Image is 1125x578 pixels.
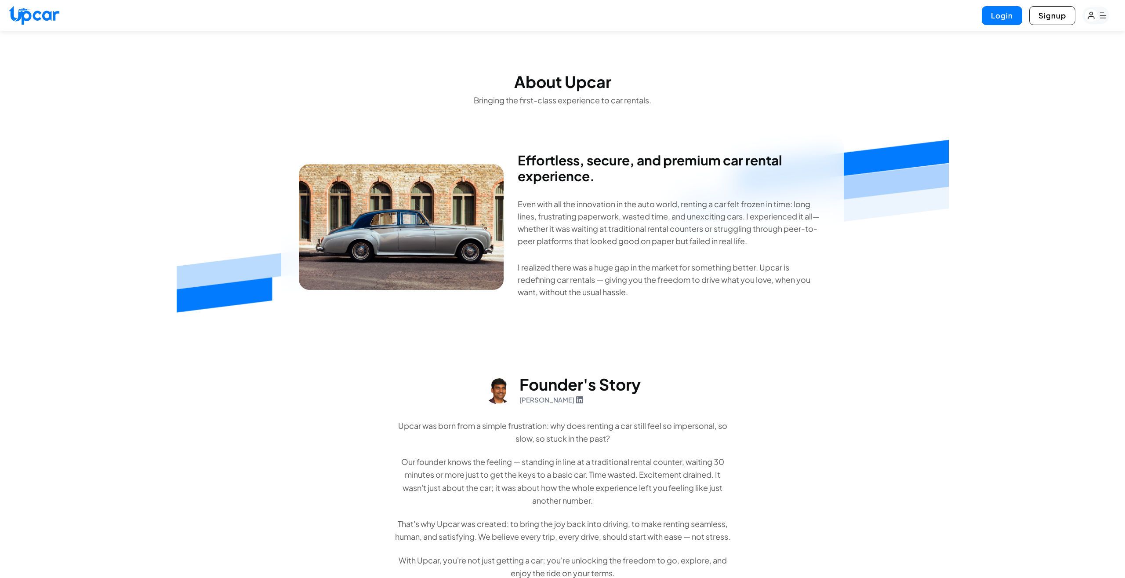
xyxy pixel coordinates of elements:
[518,198,826,247] p: Even with all the innovation in the auto world, renting a car felt frozen in time: long lines, fr...
[415,94,710,106] p: Bringing the first-class experience to car rentals.
[519,395,583,405] a: [PERSON_NAME]
[394,419,731,445] p: Upcar was born from a simple frustration: why does renting a car still feel so impersonal, so slo...
[518,152,826,184] blockquote: Effortless, secure, and premium car rental experience.
[518,261,826,298] p: I realized there was a huge gap in the market for something better. Upcar is redefining car renta...
[299,164,504,289] img: Founder
[484,376,512,404] img: Founder
[394,517,731,543] p: That's why Upcar was created: to bring the joy back into driving, to make renting seamless, human...
[982,6,1022,25] button: Login
[9,6,59,25] img: Upcar Logo
[394,455,731,507] p: Our founder knows the feeling — standing in line at a traditional rental counter, waiting 30 minu...
[1029,6,1075,25] button: Signup
[519,376,641,393] h2: Founder's Story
